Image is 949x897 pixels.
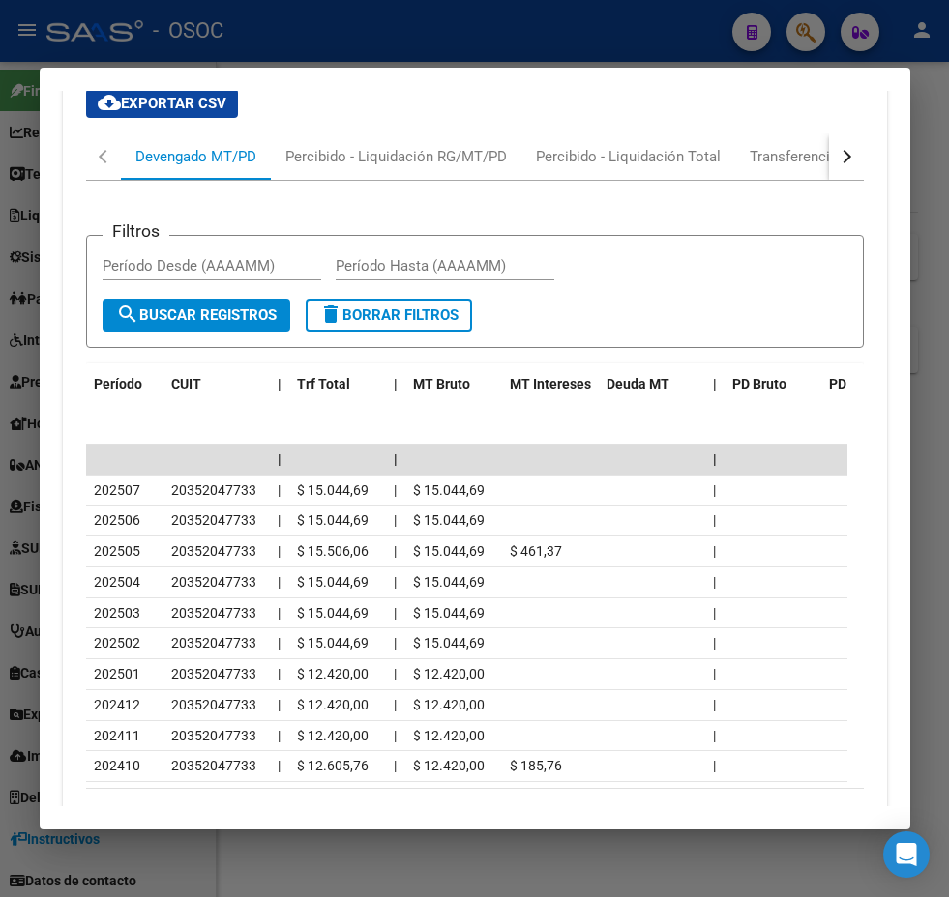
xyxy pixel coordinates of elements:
[413,543,485,559] span: $ 15.044,69
[297,697,369,712] span: $ 12.420,00
[278,635,281,651] span: |
[510,376,591,391] span: MT Intereses
[270,363,289,405] datatable-header-cell: |
[413,728,485,743] span: $ 12.420,00
[713,543,716,559] span: |
[94,543,140,559] span: 202505
[171,728,256,743] span: 20352047733
[394,635,397,651] span: |
[289,363,386,405] datatable-header-cell: Trf Total
[297,758,369,773] span: $ 12.605,76
[883,831,930,878] div: Open Intercom Messenger
[297,666,369,681] span: $ 12.420,00
[135,146,256,167] div: Devengado MT/PD
[713,758,716,773] span: |
[607,376,669,391] span: Deuda MT
[394,482,397,498] span: |
[103,299,290,332] button: Buscar Registros
[394,376,398,391] span: |
[413,758,485,773] span: $ 12.420,00
[297,605,369,621] span: $ 15.044,69
[713,728,716,743] span: |
[94,605,140,621] span: 202503
[297,635,369,651] span: $ 15.044,69
[713,376,717,391] span: |
[278,512,281,528] span: |
[94,574,140,590] span: 202504
[821,363,918,405] datatable-header-cell: PD Intereses
[63,43,887,883] div: Aportes y Contribuciones del Afiliado: 20352047733
[413,605,485,621] span: $ 15.044,69
[319,306,459,324] span: Borrar Filtros
[297,482,369,498] span: $ 15.044,69
[94,666,140,681] span: 202501
[103,220,169,242] h3: Filtros
[510,543,562,559] span: $ 461,37
[713,512,716,528] span: |
[116,306,277,324] span: Buscar Registros
[171,543,256,559] span: 20352047733
[750,146,887,167] div: Transferencias ARCA
[502,363,599,405] datatable-header-cell: MT Intereses
[285,146,507,167] div: Percibido - Liquidación RG/MT/PD
[791,802,818,824] a: go to previous page
[394,451,398,467] span: |
[713,574,716,590] span: |
[413,574,485,590] span: $ 15.044,69
[829,376,907,391] span: PD Intereses
[413,512,485,528] span: $ 15.044,69
[510,758,562,773] span: $ 185,76
[171,482,256,498] span: 20352047733
[297,728,369,743] span: $ 12.420,00
[394,543,397,559] span: |
[171,635,256,651] span: 20352047733
[116,303,139,326] mat-icon: search
[278,697,281,712] span: |
[94,728,140,743] span: 202411
[86,89,238,118] button: Exportar CSV
[394,758,397,773] span: |
[536,146,721,167] div: Percibido - Liquidación Total
[413,635,485,651] span: $ 15.044,69
[394,728,397,743] span: |
[94,697,140,712] span: 202412
[713,697,716,712] span: |
[306,299,472,332] button: Borrar Filtros
[297,543,369,559] span: $ 15.506,06
[713,605,716,621] span: |
[413,666,485,681] span: $ 12.420,00
[171,697,256,712] span: 20352047733
[98,91,121,114] mat-icon: cloud_download
[405,363,502,405] datatable-header-cell: MT Bruto
[394,574,397,590] span: |
[713,666,716,681] span: |
[86,363,163,405] datatable-header-cell: Período
[171,758,256,773] span: 20352047733
[413,697,485,712] span: $ 12.420,00
[297,376,350,391] span: Trf Total
[599,363,705,405] datatable-header-cell: Deuda MT
[297,512,369,528] span: $ 15.044,69
[278,574,281,590] span: |
[319,303,342,326] mat-icon: delete
[171,512,256,528] span: 20352047733
[713,482,716,498] span: |
[171,376,201,391] span: CUIT
[278,482,281,498] span: |
[278,605,281,621] span: |
[278,376,282,391] span: |
[171,605,256,621] span: 20352047733
[94,635,140,651] span: 202502
[297,574,369,590] span: $ 15.044,69
[824,802,851,824] a: go to next page
[94,376,142,391] span: Período
[713,635,716,651] span: |
[278,758,281,773] span: |
[713,451,717,467] span: |
[278,666,281,681] span: |
[171,666,256,681] span: 20352047733
[278,543,281,559] span: |
[705,363,725,405] datatable-header-cell: |
[732,376,786,391] span: PD Bruto
[278,451,282,467] span: |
